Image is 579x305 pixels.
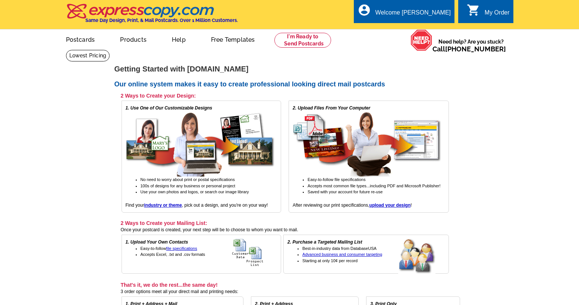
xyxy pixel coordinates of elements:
a: Help [160,30,198,48]
a: Postcards [54,30,107,48]
img: help [410,29,432,51]
img: free online postcard designs [126,111,275,177]
span: Call [432,45,506,53]
span: Find your , pick out a design, and you're on your way! [126,203,268,208]
h2: Our online system makes it easy to create professional looking direct mail postcards [114,80,465,89]
h3: That's it, we do the rest...the same day! [121,282,460,288]
span: Need help? Are you stuck? [432,38,510,53]
h3: 2 Ways to Create your Design: [121,92,449,99]
a: shopping_cart My Order [467,8,510,18]
iframe: LiveChat chat widget [474,282,579,305]
img: buy a targeted mailing list [398,239,445,274]
img: upload your own address list for free [232,239,277,267]
span: Accepts Excel, .txt and .csv formats [141,252,205,257]
span: Use your own photos and logos, or search our image library [141,190,249,194]
a: Products [108,30,158,48]
img: upload your own design for free [293,111,442,177]
a: file specifications [166,246,197,251]
span: Accepts most common file types...including PDF and Microsoft Publisher! [308,184,440,188]
a: [PHONE_NUMBER] [445,45,506,53]
span: Starting at only 10¢ per record [302,258,358,263]
span: 3 order options meet all your direct mail and printing needs: [121,289,239,294]
em: 2. Purchase a Targeted Mailing List [287,239,362,245]
h1: Getting Started with [DOMAIN_NAME] [114,65,465,73]
i: account_circle [358,3,371,17]
div: My Order [485,9,510,20]
span: After reviewing our print specifications, ! [293,203,412,208]
em: 1. Use One of Our Customizable Designs [126,105,213,111]
span: Easy-to-follow file specifications [308,177,365,182]
em: 2. Upload Files From Your Computer [293,105,370,111]
span: Best-in-industry data from DatabaseUSA [302,246,377,251]
h4: Same Day Design, Print, & Mail Postcards. Over 1 Million Customers. [85,18,238,23]
a: Same Day Design, Print, & Mail Postcards. Over 1 Million Customers. [66,9,238,23]
i: shopping_cart [467,3,480,17]
a: industry or theme [144,203,182,208]
span: No need to worry about print or postal specifications [141,177,235,182]
a: Advanced business and consumer targeting [302,252,382,257]
a: upload your design [369,203,411,208]
div: Welcome [PERSON_NAME] [375,9,451,20]
span: 100s of designs for any business or personal project [141,184,235,188]
a: Free Templates [199,30,267,48]
span: Easy-to-follow [141,246,197,251]
h3: 2 Ways to Create your Mailing List: [121,220,449,226]
span: Once your postcard is created, your next step will be to choose to whom you want to mail. [121,227,298,232]
em: 1. Upload Your Own Contacts [126,239,188,245]
span: Saved with your account for future re-use [308,190,383,194]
